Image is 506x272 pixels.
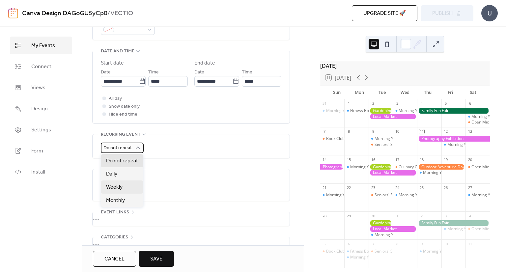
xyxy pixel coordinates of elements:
[242,68,252,76] span: Time
[139,251,174,267] button: Save
[369,220,393,226] div: Gardening Workshop
[481,5,498,21] div: U
[320,136,345,142] div: Book Club Gathering
[109,111,137,119] span: Hide end time
[471,226,500,232] div: Open Mic Night
[346,241,351,246] div: 6
[346,185,351,190] div: 22
[423,249,458,254] div: Morning Yoga Bliss
[447,142,483,148] div: Morning Yoga Bliss
[369,192,393,198] div: Seniors' Social Tea
[417,249,441,254] div: Morning Yoga Bliss
[393,192,417,198] div: Morning Yoga Bliss
[346,213,351,218] div: 29
[320,164,345,170] div: Photography Exhibition
[10,121,72,139] a: Settings
[110,7,133,20] b: VECTIO
[375,142,409,148] div: Seniors' Social Tea
[344,164,369,170] div: Morning Yoga Bliss
[393,108,417,114] div: Morning Yoga Bliss
[369,136,393,142] div: Morning Yoga Bliss
[399,164,440,170] div: Culinary Cooking Class
[31,168,45,176] span: Install
[369,226,417,232] div: Local Market
[10,58,72,75] a: Connect
[375,136,410,142] div: Morning Yoga Bliss
[467,185,472,190] div: 27
[439,86,462,99] div: Fri
[31,84,45,92] span: Views
[101,131,141,139] span: Recurring event
[326,108,361,114] div: Morning Yoga Bliss
[375,249,409,254] div: Seniors' Social Tea
[369,142,393,148] div: Seniors' Social Tea
[10,37,72,54] a: My Events
[363,10,406,17] span: Upgrade site 🚀
[325,86,348,99] div: Sun
[352,5,417,21] button: Upgrade site 🚀
[419,101,424,106] div: 4
[93,212,290,226] div: •••
[467,213,472,218] div: 4
[399,192,434,198] div: Morning Yoga Bliss
[320,249,345,254] div: Book Club Gathering
[10,100,72,118] a: Design
[194,68,204,76] span: Date
[371,129,376,134] div: 9
[419,241,424,246] div: 9
[395,213,400,218] div: 1
[22,7,107,20] a: Canva Design DAGoGU5yCp0
[109,103,140,111] span: Show date only
[106,170,117,178] span: Daily
[395,241,400,246] div: 8
[371,185,376,190] div: 23
[322,101,327,106] div: 31
[150,255,162,263] span: Save
[375,232,410,238] div: Morning Yoga Bliss
[443,129,448,134] div: 12
[375,192,409,198] div: Seniors' Social Tea
[369,114,417,120] div: Local Market
[467,129,472,134] div: 13
[369,249,393,254] div: Seniors' Social Tea
[395,129,400,134] div: 10
[109,95,122,103] span: All day
[320,192,345,198] div: Morning Yoga Bliss
[467,157,472,162] div: 20
[471,120,500,125] div: Open Mic Night
[326,249,364,254] div: Book Club Gathering
[371,86,394,99] div: Tue
[371,241,376,246] div: 7
[194,59,215,67] div: End date
[326,136,364,142] div: Book Club Gathering
[443,241,448,246] div: 10
[465,226,490,232] div: Open Mic Night
[443,185,448,190] div: 26
[31,147,43,155] span: Form
[465,114,490,120] div: Morning Yoga Bliss
[101,68,111,76] span: Date
[322,185,327,190] div: 21
[443,213,448,218] div: 3
[101,47,134,55] span: Date and time
[8,8,18,18] img: logo
[371,101,376,106] div: 2
[350,255,385,260] div: Morning Yoga Bliss
[350,108,383,114] div: Fitness Bootcamp
[106,157,138,165] span: Do not repeat
[395,157,400,162] div: 17
[344,255,369,260] div: Morning Yoga Bliss
[346,101,351,106] div: 1
[417,220,490,226] div: Family Fun Fair
[441,142,466,148] div: Morning Yoga Bliss
[320,108,345,114] div: Morning Yoga Bliss
[320,62,490,70] div: [DATE]
[417,136,490,142] div: Photography Exhibition
[346,157,351,162] div: 15
[465,120,490,125] div: Open Mic Night
[350,164,385,170] div: Morning Yoga Bliss
[322,241,327,246] div: 5
[369,108,393,114] div: Gardening Workshop
[348,86,371,99] div: Mon
[101,59,124,67] div: Start date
